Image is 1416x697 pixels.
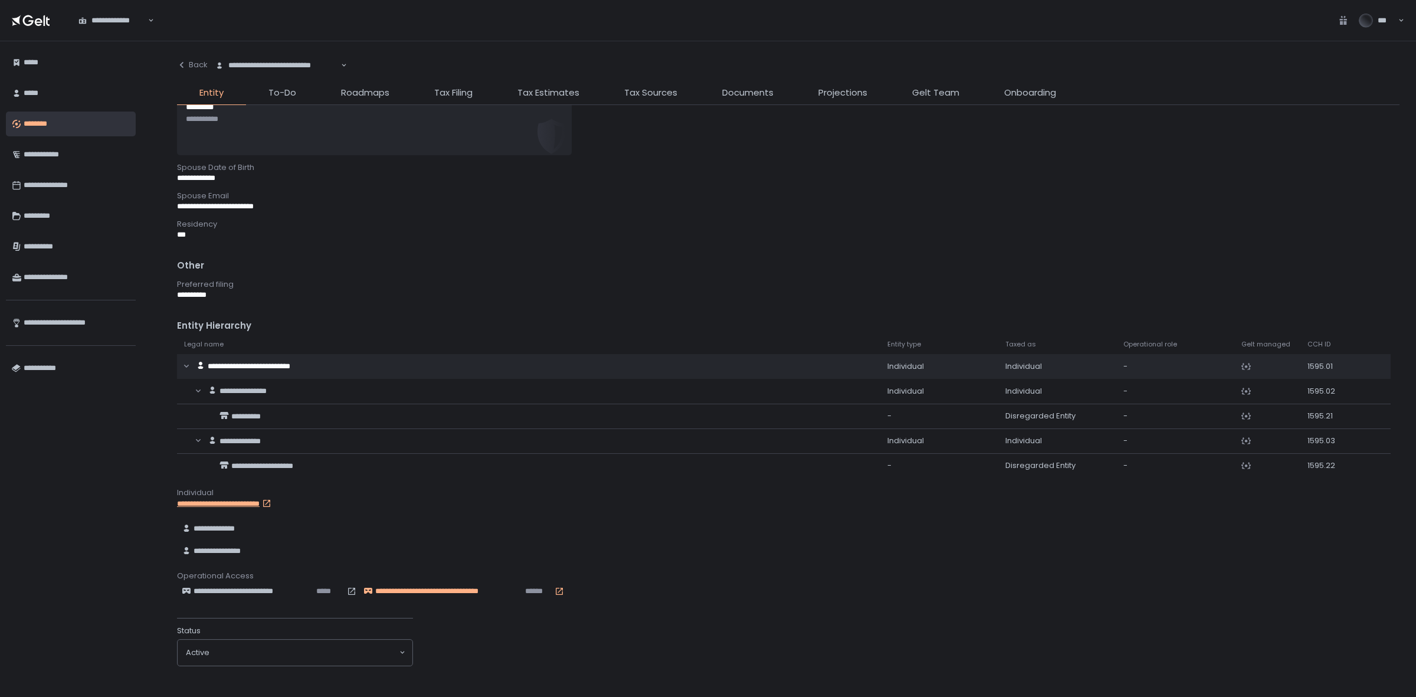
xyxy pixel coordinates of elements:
span: Status [177,626,201,636]
div: Individual [1005,386,1109,397]
span: Projections [818,86,867,100]
div: Individual [887,361,991,372]
div: Search for option [208,53,347,78]
span: active [186,647,209,658]
div: Entity Hierarchy [177,319,1399,333]
span: Entity type [887,340,921,349]
span: Documents [722,86,773,100]
span: Tax Filing [434,86,473,100]
div: 1595.01 [1307,361,1347,372]
div: Back [177,60,208,70]
div: 1595.21 [1307,411,1347,421]
div: Individual [1005,436,1109,446]
div: - [1123,436,1227,446]
div: Other [177,259,1399,273]
div: - [1123,411,1227,421]
span: Roadmaps [341,86,389,100]
div: Individual [887,436,991,446]
div: Residency [177,219,1399,230]
button: Back [177,53,208,77]
div: - [1123,460,1227,471]
div: - [1123,386,1227,397]
span: Operational role [1123,340,1177,349]
div: 1595.22 [1307,460,1347,471]
div: 1595.02 [1307,386,1347,397]
div: Search for option [71,8,154,32]
span: Gelt Team [912,86,959,100]
span: Legal name [184,340,224,349]
div: Preferred filing [177,279,1399,290]
span: To-Do [268,86,296,100]
input: Search for option [209,647,398,659]
div: Operational Access [177,571,1399,581]
div: Search for option [178,640,412,666]
div: - [1123,361,1227,372]
span: Entity [199,86,224,100]
div: Spouse Date of Birth [177,162,1399,173]
div: - [887,411,991,421]
span: Tax Estimates [517,86,579,100]
div: - [887,460,991,471]
input: Search for option [339,60,340,71]
div: Disregarded Entity [1005,411,1109,421]
span: CCH ID [1307,340,1330,349]
span: Tax Sources [624,86,677,100]
span: Taxed as [1005,340,1036,349]
span: Gelt managed [1241,340,1290,349]
div: Disregarded Entity [1005,460,1109,471]
div: Individual [887,386,991,397]
div: 1595.03 [1307,436,1347,446]
div: Spouse Email [177,191,1399,201]
div: Individual [1005,361,1109,372]
span: Onboarding [1004,86,1056,100]
div: Individual [177,487,1399,498]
